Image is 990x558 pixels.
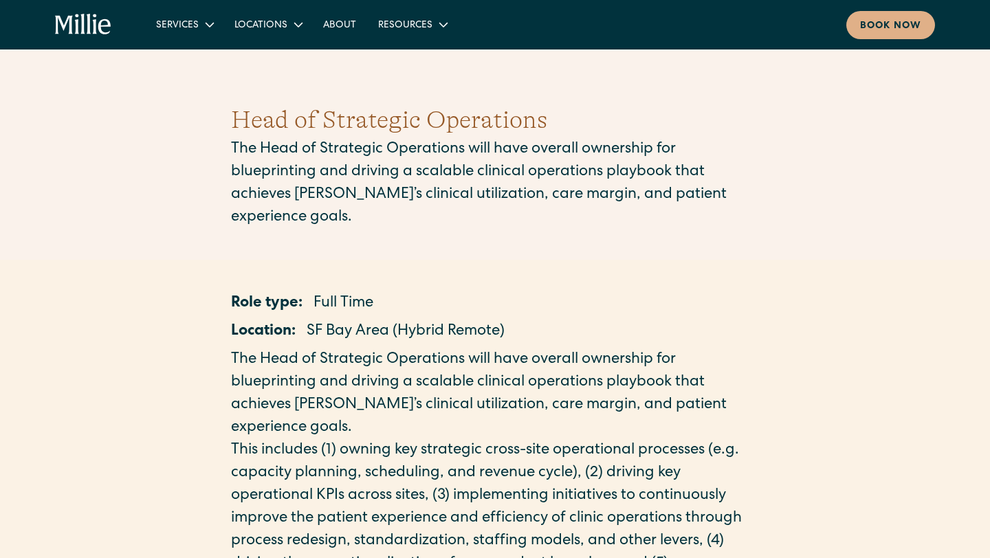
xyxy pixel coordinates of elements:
[231,139,759,230] p: The Head of Strategic Operations will have overall ownership for blueprinting and driving a scala...
[231,293,302,315] p: Role type:
[234,19,287,33] div: Locations
[223,13,312,36] div: Locations
[313,293,373,315] p: Full Time
[231,102,759,139] h1: Head of Strategic Operations
[860,19,921,34] div: Book now
[378,19,432,33] div: Resources
[846,11,935,39] a: Book now
[55,14,112,36] a: home
[231,349,759,440] p: The Head of Strategic Operations will have overall ownership for blueprinting and driving a scala...
[156,19,199,33] div: Services
[231,321,296,344] p: Location:
[307,321,505,344] p: SF Bay Area (Hybrid Remote)
[145,13,223,36] div: Services
[367,13,457,36] div: Resources
[312,13,367,36] a: About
